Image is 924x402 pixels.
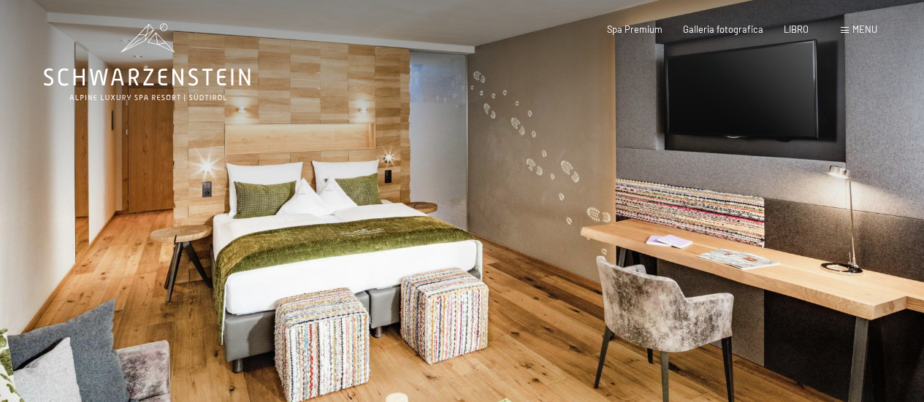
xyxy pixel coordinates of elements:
[784,23,809,35] a: LIBRO
[683,23,763,35] a: Galleria fotografica
[852,23,877,35] font: menu
[607,23,663,35] a: Spa Premium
